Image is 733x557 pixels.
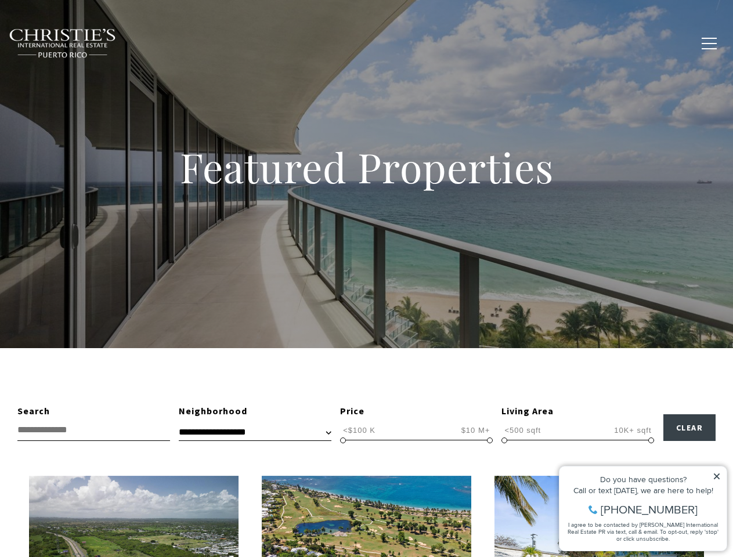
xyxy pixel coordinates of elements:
[340,425,378,436] span: <$100 K
[611,425,654,436] span: 10K+ sqft
[458,425,493,436] span: $10 M+
[9,28,117,59] img: Christie's International Real Estate black text logo
[12,37,168,45] div: Call or text [DATE], we are here to help!
[501,404,654,419] div: Living Area
[501,425,544,436] span: <500 sqft
[48,55,145,66] span: [PHONE_NUMBER]
[663,414,716,441] button: Clear
[179,404,331,419] div: Neighborhood
[17,404,170,419] div: Search
[15,71,165,93] span: I agree to be contacted by [PERSON_NAME] International Real Estate PR via text, call & email. To ...
[106,142,628,193] h1: Featured Properties
[694,27,724,60] button: button
[12,26,168,34] div: Do you have questions?
[340,404,493,419] div: Price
